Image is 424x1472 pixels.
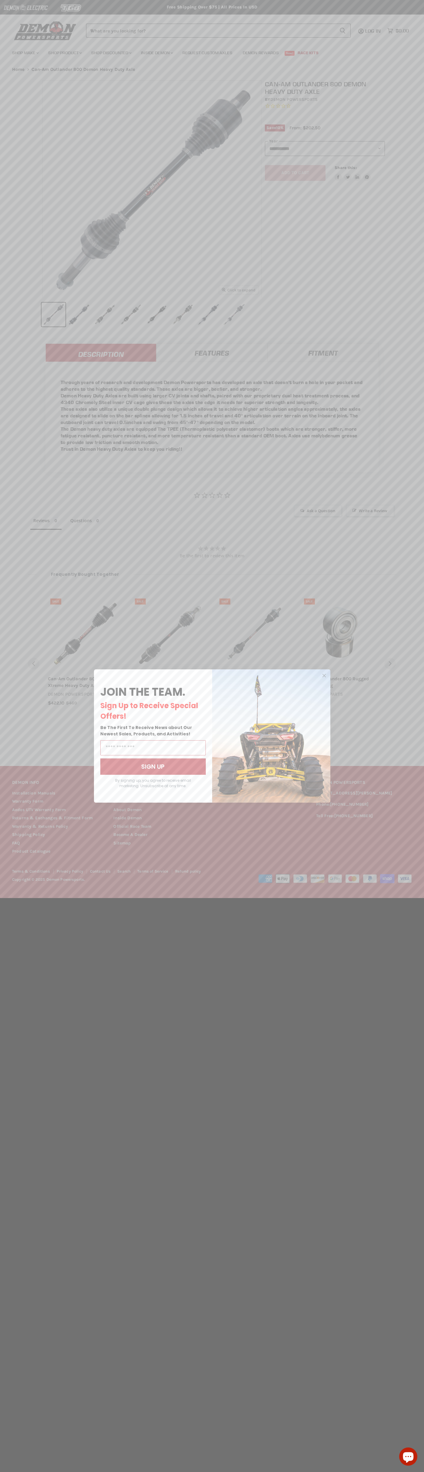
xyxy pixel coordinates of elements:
[212,669,330,803] img: a9095488-b6e7-41ba-879d-588abfab540b.jpeg
[100,684,185,700] span: JOIN THE TEAM.
[100,758,206,775] button: SIGN UP
[100,701,198,721] span: Sign Up to Receive Special Offers!
[100,740,206,755] input: Email Address
[100,724,192,737] span: Be The First To Receive News about Our Newest Sales, Products, and Activities!
[115,778,191,788] span: By signing up, you agree to receive email marketing. Unsubscribe at any time.
[397,1447,419,1467] inbox-online-store-chat: Shopify online store chat
[320,672,328,679] button: Close dialog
